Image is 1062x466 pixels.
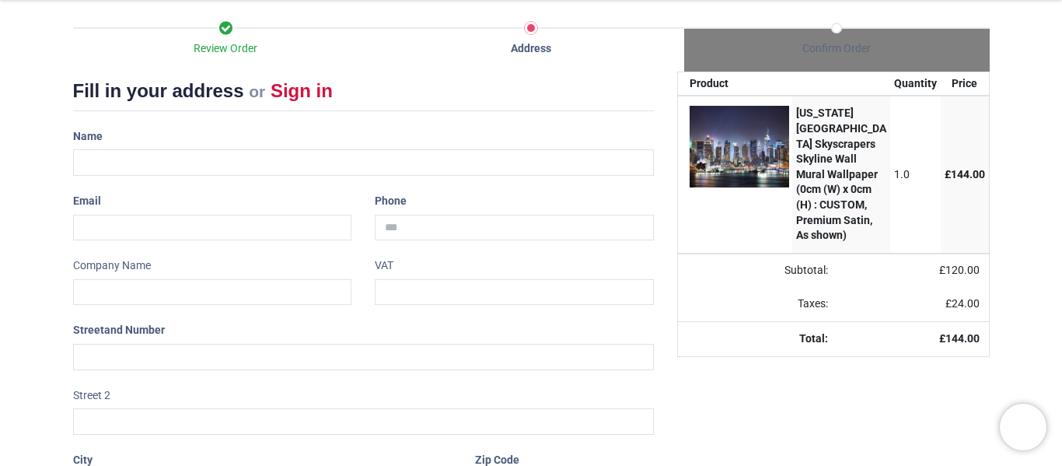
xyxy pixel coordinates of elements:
[894,167,937,183] div: 1.0
[945,332,980,345] span: 144.00
[73,80,244,101] span: Fill in your address
[375,253,393,279] label: VAT
[939,264,980,276] span: £
[952,297,980,310] span: 24.00
[73,188,101,215] label: Email
[799,332,828,345] strong: Total:
[678,287,837,321] td: Taxes:
[678,72,793,96] th: Product
[945,264,980,276] span: 120.00
[941,72,989,96] th: Price
[271,80,333,101] a: Sign in
[379,41,684,57] div: Address
[73,317,165,344] label: Street
[939,332,980,345] strong: £
[73,41,379,57] div: Review Order
[249,82,265,100] small: or
[104,324,165,336] span: and Number
[945,297,980,310] span: £
[73,253,151,279] label: Company Name
[945,168,985,180] span: £
[73,383,110,409] label: Street 2
[678,254,837,288] td: Subtotal:
[951,168,985,180] span: 144.00
[1000,404,1046,450] iframe: Brevo live chat
[690,106,789,187] img: tf3X91h+HK49M8sOKGm7WSvYOvST5UjKdV30nK7BWHIVB9+sbVtNRcamAOeA5ssfNoSWrcdq5l7nsXM6WcuHHDJrBbHe0cRTO...
[890,72,941,96] th: Quantity
[375,188,407,215] label: Phone
[684,41,990,57] div: Confirm Order
[796,107,886,241] strong: [US_STATE][GEOGRAPHIC_DATA] Skyscrapers Skyline Wall Mural Wallpaper (0cm (W) x 0cm (H) : CUSTOM,...
[73,124,103,150] label: Name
